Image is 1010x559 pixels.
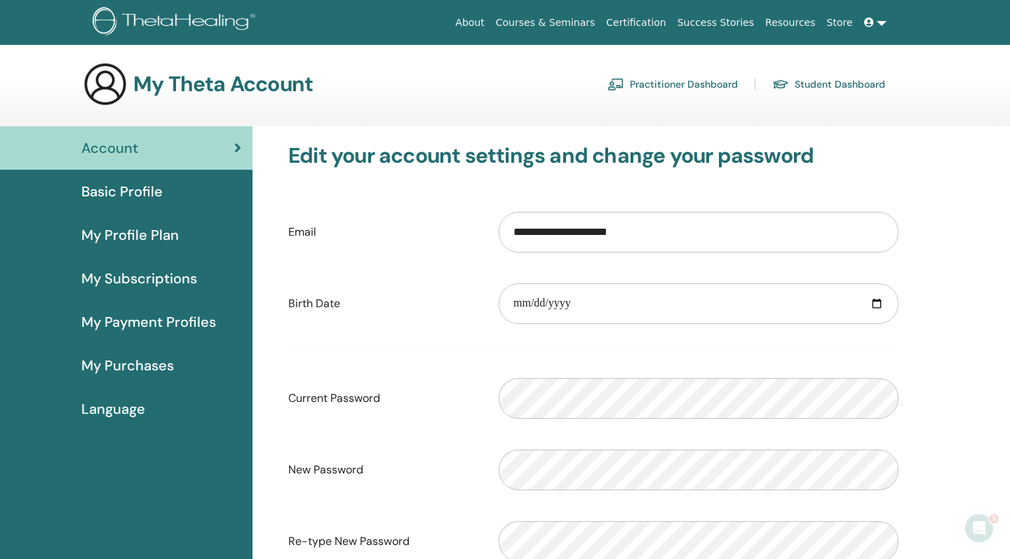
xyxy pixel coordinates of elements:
[81,398,145,419] span: Language
[600,10,671,36] a: Certification
[278,290,488,317] label: Birth Date
[821,10,858,36] a: Store
[278,219,488,245] label: Email
[81,137,138,159] span: Account
[278,385,488,412] label: Current Password
[772,79,789,90] img: graduation-cap.svg
[288,143,898,168] h3: Edit your account settings and change your password
[278,457,488,483] label: New Password
[81,224,179,245] span: My Profile Plan
[450,10,490,36] a: About
[278,528,488,555] label: Re-type New Password
[81,268,197,289] span: My Subscriptions
[772,73,885,95] a: Student Dashboard
[991,511,1002,523] span: 1
[672,10,760,36] a: Success Stories
[81,355,174,376] span: My Purchases
[607,73,738,95] a: Practitioner Dashboard
[760,10,821,36] a: Resources
[81,181,163,202] span: Basic Profile
[93,7,260,39] img: logo.png
[81,311,216,332] span: My Payment Profiles
[607,78,624,90] img: chalkboard-teacher.svg
[962,511,996,545] iframe: Intercom live chat
[133,72,313,97] h3: My Theta Account
[83,62,128,107] img: generic-user-icon.jpg
[490,10,601,36] a: Courses & Seminars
